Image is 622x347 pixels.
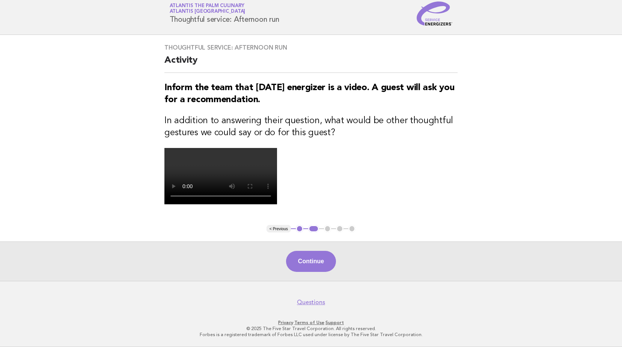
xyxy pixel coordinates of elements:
[164,115,458,139] h3: In addition to answering their question, what would be other thoughtful gestures we could say or ...
[325,320,344,325] a: Support
[294,320,324,325] a: Terms of Use
[296,225,303,232] button: 1
[164,83,454,104] strong: Inform the team that [DATE] energizer is a video. A guest will ask you for a recommendation.
[170,3,245,14] a: Atlantis The Palm CulinaryAtlantis [GEOGRAPHIC_DATA]
[308,225,319,232] button: 2
[81,320,541,326] p: · ·
[164,54,458,73] h2: Activity
[81,326,541,332] p: © 2025 The Five Star Travel Corporation. All rights reserved.
[267,225,291,232] button: < Previous
[81,332,541,338] p: Forbes is a registered trademark of Forbes LLC used under license by The Five Star Travel Corpora...
[164,44,458,51] h3: Thoughtful service: Afternoon run
[286,251,336,272] button: Continue
[278,320,293,325] a: Privacy
[170,9,245,14] span: Atlantis [GEOGRAPHIC_DATA]
[417,2,453,26] img: Service Energizers
[297,299,325,306] a: Questions
[170,4,279,23] h1: Thoughtful service: Afternoon run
